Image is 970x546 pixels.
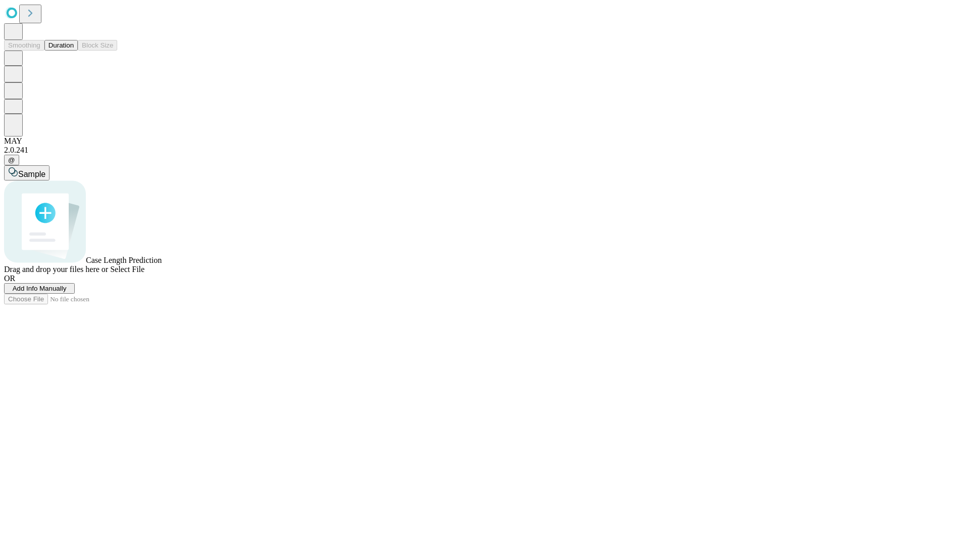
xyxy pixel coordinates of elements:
[4,165,50,180] button: Sample
[4,146,966,155] div: 2.0.241
[86,256,162,264] span: Case Length Prediction
[18,170,45,178] span: Sample
[8,156,15,164] span: @
[44,40,78,51] button: Duration
[4,265,108,274] span: Drag and drop your files here or
[78,40,117,51] button: Block Size
[4,155,19,165] button: @
[13,285,67,292] span: Add Info Manually
[4,283,75,294] button: Add Info Manually
[4,136,966,146] div: MAY
[110,265,144,274] span: Select File
[4,40,44,51] button: Smoothing
[4,274,15,283] span: OR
